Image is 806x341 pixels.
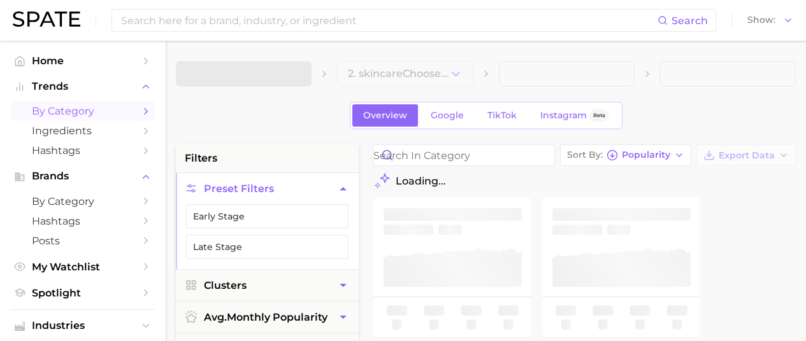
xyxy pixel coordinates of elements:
a: by Category [10,101,155,121]
span: Instagram [540,110,587,121]
span: Export Data [719,150,775,161]
button: Brands [10,167,155,186]
img: SPATE [13,11,80,27]
button: avg.monthly popularity [176,302,359,333]
span: Hashtags [32,144,134,157]
abbr: average [204,311,227,323]
span: Spotlight [32,287,134,299]
a: Ingredients [10,121,155,141]
span: Google [431,110,464,121]
span: My Watchlist [32,261,134,273]
span: monthly popularity [204,311,327,323]
a: Posts [10,231,155,251]
span: Sort By [567,151,603,158]
span: Home [32,55,134,67]
a: TikTok [477,104,528,127]
span: Overview [363,110,407,121]
a: InstagramBeta [529,104,620,127]
span: filters [185,151,217,166]
span: Brands [32,170,134,182]
span: 2. skincare Choose Category [348,68,449,80]
button: Late Stage [186,235,349,259]
input: Search here for a brand, industry, or ingredient [120,10,658,31]
span: Loading... [396,175,446,187]
a: Hashtags [10,141,155,160]
span: by Category [32,195,134,207]
button: Show [744,12,796,29]
span: Ingredients [32,125,134,137]
a: Spotlight [10,283,155,303]
span: Industries [32,320,134,331]
button: Sort ByPopularity [560,144,691,166]
button: Preset Filters [176,173,359,204]
button: Trends [10,77,155,96]
a: Overview [352,104,418,127]
input: Search in category [373,145,554,165]
span: Clusters [204,279,247,291]
a: by Category [10,191,155,211]
a: Home [10,51,155,71]
span: TikTok [487,110,517,121]
a: Hashtags [10,211,155,231]
button: Early Stage [186,204,349,228]
button: 2. skincareChoose Category [337,61,473,87]
span: Preset Filters [204,183,274,195]
span: by Category [32,105,134,117]
a: My Watchlist [10,257,155,277]
button: Industries [10,316,155,335]
span: Hashtags [32,215,134,227]
a: Google [420,104,475,127]
button: Export Data [696,144,796,166]
span: Search [672,15,708,27]
span: Popularity [622,151,670,158]
span: Posts [32,235,134,247]
button: Clusters [176,270,359,301]
span: Show [747,17,775,24]
span: Beta [593,110,605,121]
span: Trends [32,81,134,92]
